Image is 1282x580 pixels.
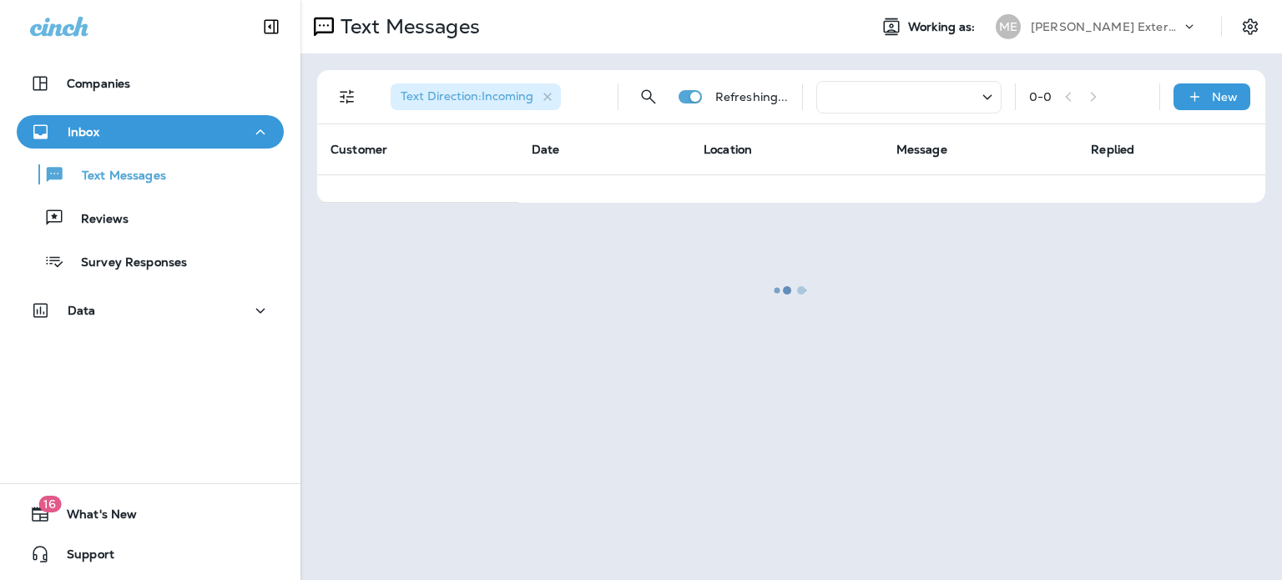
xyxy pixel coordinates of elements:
button: Text Messages [17,157,284,192]
button: Data [17,294,284,327]
p: Reviews [64,212,129,228]
button: Collapse Sidebar [248,10,295,43]
button: Support [17,537,284,571]
p: New [1212,90,1238,103]
button: 16What's New [17,497,284,531]
p: Inbox [68,125,99,139]
p: Data [68,304,96,317]
span: 16 [38,496,61,512]
p: Companies [67,77,130,90]
span: Support [50,547,114,567]
p: Text Messages [65,169,166,184]
button: Companies [17,67,284,100]
span: What's New [50,507,137,527]
button: Reviews [17,200,284,235]
p: Survey Responses [64,255,187,271]
button: Survey Responses [17,244,284,279]
button: Inbox [17,115,284,149]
